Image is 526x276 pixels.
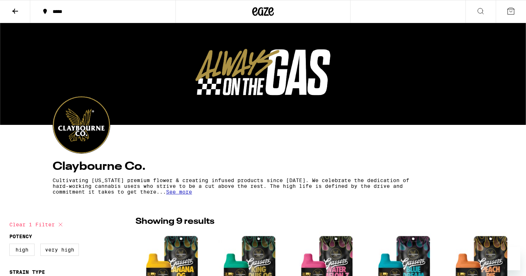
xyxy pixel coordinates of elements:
[9,269,45,275] legend: Strain Type
[40,244,79,256] label: Very High
[497,247,520,270] iframe: Button to launch messaging window
[53,177,410,195] p: Cultivating [US_STATE] premium flower & creating infused products since [DATE]. We celebrate the ...
[166,189,192,195] span: See more
[9,216,65,234] button: Clear 1 filter
[135,216,214,228] p: Showing 9 results
[53,96,110,153] img: Claybourne Co. logo
[53,161,473,172] h4: Claybourne Co.
[9,234,32,239] legend: Potency
[9,244,35,256] label: High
